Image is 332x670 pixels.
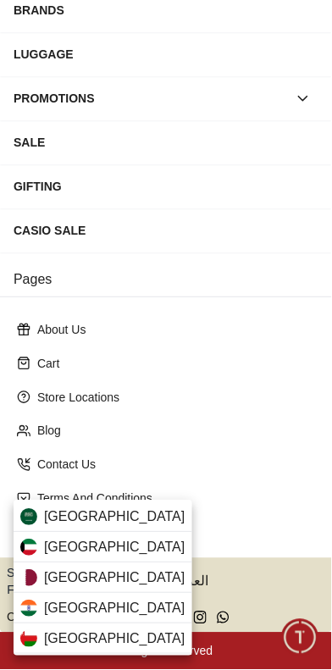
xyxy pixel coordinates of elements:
div: Chat Widget [282,620,319,657]
img: Qatar [20,570,37,587]
span: [GEOGRAPHIC_DATA] [44,507,185,528]
span: [GEOGRAPHIC_DATA] [44,629,185,650]
img: Saudi Arabia [20,509,37,526]
img: Oman [20,631,37,648]
span: [GEOGRAPHIC_DATA] [44,568,185,589]
img: India [20,601,37,617]
span: [GEOGRAPHIC_DATA] [44,538,185,558]
img: Kuwait [20,540,37,556]
span: [GEOGRAPHIC_DATA] [44,599,185,619]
